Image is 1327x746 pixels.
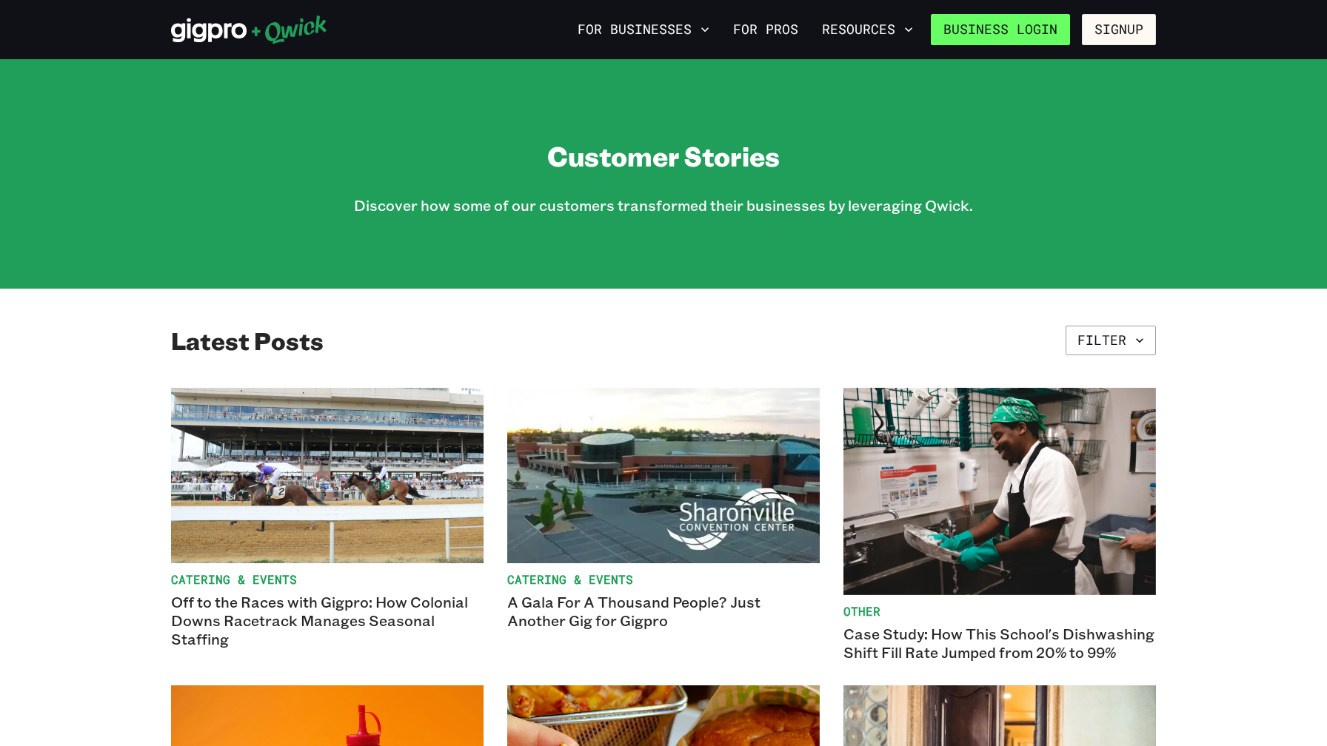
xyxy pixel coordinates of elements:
p: Discover how some of our customers transformed their businesses by leveraging Qwick. [354,196,973,215]
button: Signup [1082,14,1156,45]
p: Case Study: How This School's Dishwashing Shift Fill Rate Jumped from 20% to 99% [843,625,1156,662]
button: For Businesses [572,17,715,42]
button: Resources [816,17,919,42]
img: Case Study: How This School's Dishwashing Shift Fill Rate Jumped from 20% to 99% [843,388,1156,595]
span: Catering & Events [171,572,484,587]
img: Sky photo of the outside of the Sharonville Convention Center [507,388,820,563]
p: A Gala For A Thousand People? Just Another Gig for Gigpro [507,593,820,630]
h2: Latest Posts [171,326,324,355]
p: Off to the Races with Gigpro: How Colonial Downs Racetrack Manages Seasonal Staffing [171,593,484,648]
span: Other [843,604,1156,619]
a: Business Login [931,14,1070,45]
img: View of Colonial Downs horse race track [171,388,484,563]
button: Filter [1066,326,1156,355]
span: Catering & Events [507,572,820,587]
a: OtherCase Study: How This School's Dishwashing Shift Fill Rate Jumped from 20% to 99% [843,388,1156,662]
h1: Customer Stories [547,139,780,172]
a: For Pros [727,17,804,42]
a: Catering & EventsOff to the Races with Gigpro: How Colonial Downs Racetrack Manages Seasonal Staf... [171,388,484,662]
a: Catering & EventsA Gala For A Thousand People? Just Another Gig for Gigpro [507,388,820,662]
